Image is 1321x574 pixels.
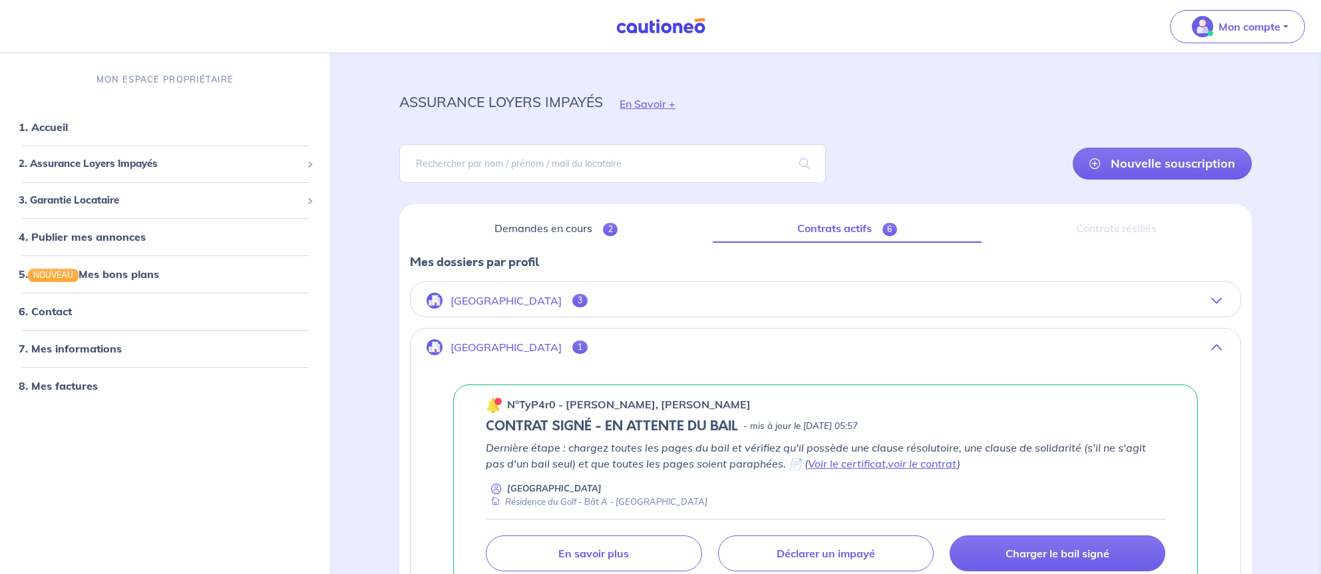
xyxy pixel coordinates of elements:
a: En savoir plus [486,535,701,571]
div: 6. Contact [5,299,325,325]
div: 1. Accueil [5,114,325,140]
h5: CONTRAT SIGNÉ - EN ATTENTE DU BAIL [486,418,738,434]
p: [GEOGRAPHIC_DATA] [451,295,562,307]
div: Résidence du Golf - Bât A - [GEOGRAPHIC_DATA] [486,496,707,508]
p: n°TyP4r0 - [PERSON_NAME], [PERSON_NAME] [507,396,751,412]
div: 4. Publier mes annonces [5,223,325,250]
p: En savoir plus [558,547,629,560]
div: 2. Assurance Loyers Impayés [5,151,325,177]
p: assurance loyers impayés [399,90,603,114]
div: 5.NOUVEAUMes bons plans [5,261,325,287]
span: 3 [572,294,588,307]
input: Rechercher par nom / prénom / mail du locataire [399,144,825,183]
p: [GEOGRAPHIC_DATA] [507,482,602,495]
span: 1 [572,341,588,354]
a: 5.NOUVEAUMes bons plans [19,267,159,281]
button: En Savoir + [603,84,692,123]
div: 3. Garantie Locataire [5,188,325,214]
p: Mes dossiers par profil [410,253,1241,271]
button: [GEOGRAPHIC_DATA]1 [411,331,1240,363]
p: MON ESPACE PROPRIÉTAIRE [96,73,234,86]
a: 6. Contact [19,305,72,319]
p: - mis à jour le [DATE] 05:57 [743,420,858,433]
p: Déclarer un impayé [777,547,875,560]
a: Nouvelle souscription [1073,148,1252,180]
a: Contrats actifs6 [713,215,982,243]
img: illu_company.svg [427,339,443,355]
span: 3. Garantie Locataire [19,193,301,208]
span: 6 [882,223,898,236]
div: state: CONTRACT-SIGNED, Context: MORE-THAN-6-MONTHS,MAYBE-CERTIFICATE,RELATIONSHIP,LESSOR-DOCUMENTS [486,418,1165,434]
a: 1. Accueil [19,120,68,134]
span: search [783,145,826,182]
p: [GEOGRAPHIC_DATA] [451,341,562,354]
span: 2 [603,223,618,236]
button: [GEOGRAPHIC_DATA]3 [411,285,1240,317]
img: Cautioneo [611,18,711,35]
img: illu_account_valid_menu.svg [1192,16,1213,37]
p: Dernière étape : chargez toutes les pages du bail et vérifiez qu'il possède une clause résolutoir... [486,440,1165,472]
p: Charger le bail signé [1006,547,1109,560]
div: 7. Mes informations [5,336,325,362]
img: illu_company.svg [427,293,443,309]
a: Charger le bail signé [950,535,1165,571]
button: illu_account_valid_menu.svgMon compte [1170,10,1305,43]
a: 4. Publier mes annonces [19,230,146,243]
img: 🔔 [486,397,502,413]
span: 2. Assurance Loyers Impayés [19,156,301,172]
a: voir le contrat [888,457,957,470]
a: 7. Mes informations [19,343,122,356]
div: 8. Mes factures [5,373,325,400]
p: Mon compte [1219,19,1280,35]
a: Demandes en cours2 [410,215,702,243]
a: Voir le certificat [808,457,886,470]
a: 8. Mes factures [19,380,98,393]
a: Déclarer un impayé [718,535,934,571]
